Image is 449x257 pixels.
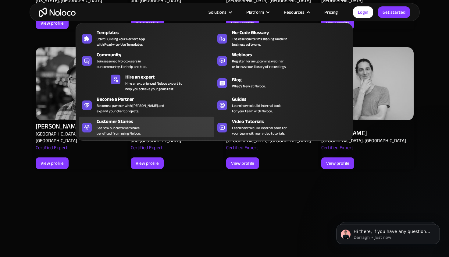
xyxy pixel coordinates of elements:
div: Blog [232,76,352,83]
img: Alex Vyshnevskiy - Noloco app builder Expert [36,47,128,120]
a: No-Code GlossaryThe essential terms shaping modernbusiness software. [214,28,350,48]
a: Alex Vyshnevskiy - Noloco app builder Expert[PERSON_NAME][GEOGRAPHIC_DATA], [US_STATE] [GEOGRAPHI... [36,40,128,177]
span: Start Building Your Perfect App with Ready-to-Use Templates [97,36,145,47]
div: Resources [276,8,317,16]
a: CommunityJoin seasoned Noloco users inour community, for help and tips. [79,50,214,71]
div: Certified Expert [321,144,353,157]
span: Learn how to build internal tools for your team with our video tutorials. [232,125,287,136]
div: Solutions [201,8,239,16]
div: Webinars [232,51,352,58]
nav: Resources [76,14,353,141]
div: [GEOGRAPHIC_DATA], [US_STATE] [GEOGRAPHIC_DATA] [36,131,125,144]
a: Customer StoriesSee how our customers havebenefited from using Noloco. [79,117,214,137]
a: Get started [378,6,410,18]
div: Become a Partner [97,96,217,103]
div: Certified Expert [226,144,258,157]
span: Learn how to build internal tools for your team with Noloco. [232,103,281,114]
a: Login [353,6,373,18]
div: [GEOGRAPHIC_DATA], [GEOGRAPHIC_DATA] [321,137,406,144]
img: Alex Vyshnevskiy - Noloco app builder Expert [321,47,414,120]
div: [GEOGRAPHIC_DATA], [GEOGRAPHIC_DATA] [226,137,311,144]
div: Become a partner with [PERSON_NAME] and expand your client projects. [97,103,164,114]
div: No-Code Glossary [232,29,352,36]
div: View profile [41,159,64,167]
a: BlogWhat's New at Noloco. [214,72,350,93]
span: The essential terms shaping modern business software. [232,36,287,47]
div: Hire an experienced Noloco expert to help you achieve your goals fast. [125,81,182,92]
a: GuidesLearn how to build internal toolsfor your team with Noloco. [214,94,350,115]
div: Platform [239,8,276,16]
div: Certified Expert [36,144,68,157]
div: [PERSON_NAME] [36,122,81,131]
div: Certified Expert [131,144,163,157]
a: Become a PartnerBecome a partner with [PERSON_NAME] andexpand your client projects. [79,94,214,115]
div: View profile [231,159,254,167]
iframe: Intercom notifications message [327,211,449,254]
div: Platform [246,8,264,16]
div: View profile [326,159,349,167]
div: Solutions [208,8,226,16]
a: WebinarsRegister for an upcoming webinaror browse our library of recordings. [214,50,350,71]
a: home [39,8,76,17]
a: Alex Vyshnevskiy - Noloco app builder Expert[PERSON_NAME][GEOGRAPHIC_DATA], [GEOGRAPHIC_DATA]Cert... [321,40,414,177]
span: See how our customers have benefited from using Noloco. [97,125,141,136]
div: Customer Stories [97,118,217,125]
div: View profile [41,19,64,27]
div: Hire an expert [125,73,188,81]
a: TemplatesStart Building Your Perfect Appwith Ready-to-Use Templates [79,28,214,48]
span: Register for an upcoming webinar or browse our library of recordings. [232,58,286,69]
span: What's New at Noloco. [232,83,265,89]
div: Guides [232,96,352,103]
span: Join seasoned Noloco users in our community, for help and tips. [97,58,147,69]
div: View profile [136,159,159,167]
div: [GEOGRAPHIC_DATA], [GEOGRAPHIC_DATA] and [GEOGRAPHIC_DATA] [131,131,220,144]
a: Video TutorialsLearn how to build internal tools foryour team with our video tutorials. [214,117,350,137]
div: Community [97,51,217,58]
div: Video Tutorials [232,118,352,125]
a: Hire an expertHire an experienced Noloco expert tohelp you achieve your goals fast. [108,72,185,93]
div: Templates [97,29,217,36]
div: Resources [284,8,305,16]
a: Pricing [317,8,345,16]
